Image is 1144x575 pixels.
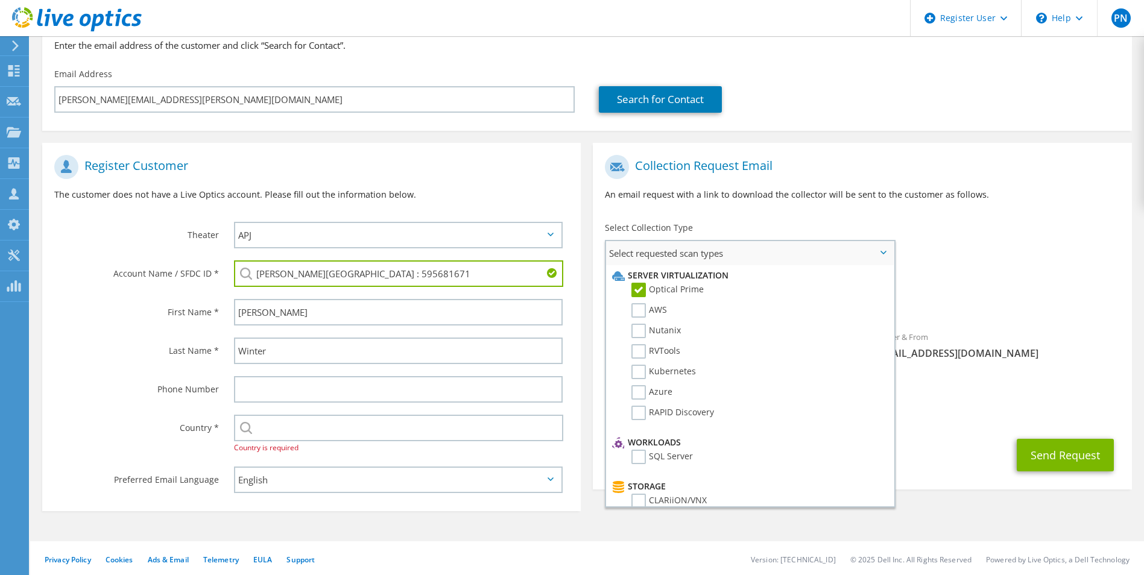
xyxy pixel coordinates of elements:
[631,406,714,420] label: RAPID Discovery
[631,450,693,464] label: SQL Server
[609,268,887,283] li: Server Virtualization
[286,555,315,565] a: Support
[609,479,887,494] li: Storage
[605,155,1113,179] h1: Collection Request Email
[253,555,272,565] a: EULA
[54,376,219,395] label: Phone Number
[605,188,1119,201] p: An email request with a link to download the collector will be sent to the customer as follows.
[631,344,680,359] label: RVTools
[1036,13,1047,24] svg: \n
[54,39,1120,52] h3: Enter the email address of the customer and click “Search for Contact”.
[599,86,722,113] a: Search for Contact
[606,241,893,265] span: Select requested scan types
[54,467,219,486] label: Preferred Email Language
[631,494,707,508] label: CLARiiON/VNX
[54,260,219,280] label: Account Name / SFDC ID *
[593,270,1131,318] div: Requested Collections
[54,299,219,318] label: First Name *
[593,385,1131,427] div: CC & Reply To
[850,555,972,565] li: © 2025 Dell Inc. All Rights Reserved
[986,555,1130,565] li: Powered by Live Optics, a Dell Technology
[593,324,862,379] div: To
[631,283,704,297] label: Optical Prime
[54,68,112,80] label: Email Address
[234,442,299,453] span: Country is required
[54,415,219,434] label: Country *
[54,338,219,357] label: Last Name *
[203,555,239,565] a: Telemetry
[54,222,219,241] label: Theater
[862,324,1132,366] div: Sender & From
[148,555,189,565] a: Ads & Email
[1017,439,1114,471] button: Send Request
[54,155,563,179] h1: Register Customer
[106,555,133,565] a: Cookies
[631,303,667,318] label: AWS
[631,365,696,379] label: Kubernetes
[874,347,1120,360] span: [EMAIL_ADDRESS][DOMAIN_NAME]
[1111,8,1131,28] span: PN
[45,555,91,565] a: Privacy Policy
[605,222,693,234] label: Select Collection Type
[751,555,836,565] li: Version: [TECHNICAL_ID]
[609,435,887,450] li: Workloads
[631,324,681,338] label: Nutanix
[631,385,672,400] label: Azure
[54,188,569,201] p: The customer does not have a Live Optics account. Please fill out the information below.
